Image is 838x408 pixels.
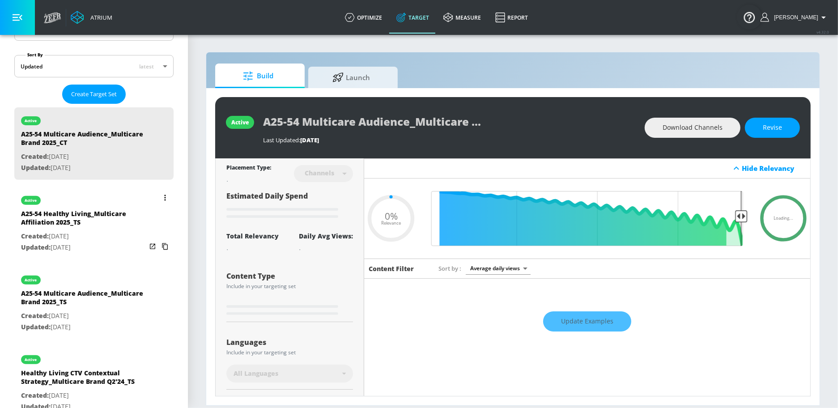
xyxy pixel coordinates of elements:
[21,369,146,390] div: Healthy Living CTV Contextual Strategy_Multicare Brand Q2'24_TS
[21,152,49,161] span: Created:
[817,30,829,34] span: v 4.32.0
[14,267,174,339] div: activeA25-54 Multicare Audience_Multicare Brand 2025_TSCreated:[DATE]Updated:[DATE]
[226,191,353,221] div: Estimated Daily Spend
[645,118,740,138] button: Download Channels
[14,187,174,259] div: activeA25-54 Healthy Living_Multicare Affiliation 2025_TSCreated:[DATE]Updated:[DATE]
[14,107,174,180] div: activeA25-54 Multicare Audience_Multicare Brand 2025_CTCreated:[DATE]Updated:[DATE]
[763,122,782,133] span: Revise
[21,390,146,401] p: [DATE]
[21,162,146,174] p: [DATE]
[21,151,146,162] p: [DATE]
[21,163,51,172] span: Updated:
[25,198,37,203] div: active
[21,209,146,231] div: A25-54 Healthy Living_Multicare Affiliation 2025_TS
[226,365,353,382] div: All Languages
[385,212,398,221] span: 0%
[71,11,112,24] a: Atrium
[25,278,37,282] div: active
[299,232,353,240] div: Daily Avg Views:
[438,264,461,272] span: Sort by
[71,89,117,99] span: Create Target Set
[21,322,146,333] p: [DATE]
[234,369,278,378] span: All Languages
[21,391,49,399] span: Created:
[761,12,829,23] button: [PERSON_NAME]
[26,52,45,58] label: Sort By
[369,264,414,273] h6: Content Filter
[263,136,636,144] div: Last Updated:
[226,350,353,355] div: Include in your targeting set
[226,339,353,346] div: Languages
[21,242,146,253] p: [DATE]
[317,67,385,88] span: Launch
[87,13,112,21] div: Atrium
[466,262,531,274] div: Average daily views
[25,119,37,123] div: active
[21,289,146,310] div: A25-54 Multicare Audience_Multicare Brand 2025_TS
[770,14,818,21] span: login as: samantha.yip@zefr.com
[62,85,126,104] button: Create Target Set
[226,284,353,289] div: Include in your targeting set
[427,191,748,246] input: Final Threshold
[663,122,723,133] span: Download Channels
[364,158,810,178] div: Hide Relevancy
[226,191,308,201] span: Estimated Daily Spend
[224,65,292,87] span: Build
[21,232,49,240] span: Created:
[159,240,171,253] button: Copy Targeting Set Link
[742,164,805,173] div: Hide Relevancy
[21,63,43,70] div: Updated
[745,118,800,138] button: Revise
[226,272,353,280] div: Content Type
[21,310,146,322] p: [DATE]
[21,311,49,320] span: Created:
[488,1,535,34] a: Report
[436,1,488,34] a: measure
[226,164,271,173] div: Placement Type:
[21,243,51,251] span: Updated:
[21,231,146,242] p: [DATE]
[139,63,154,70] span: latest
[21,323,51,331] span: Updated:
[21,130,146,151] div: A25-54 Multicare Audience_Multicare Brand 2025_CT
[338,1,389,34] a: optimize
[381,221,401,225] span: Relevance
[25,357,37,362] div: active
[389,1,436,34] a: Target
[300,136,319,144] span: [DATE]
[231,119,249,126] div: active
[774,216,793,221] span: Loading...
[737,4,762,30] button: Open Resource Center
[226,232,279,240] div: Total Relevancy
[300,169,339,177] div: Channels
